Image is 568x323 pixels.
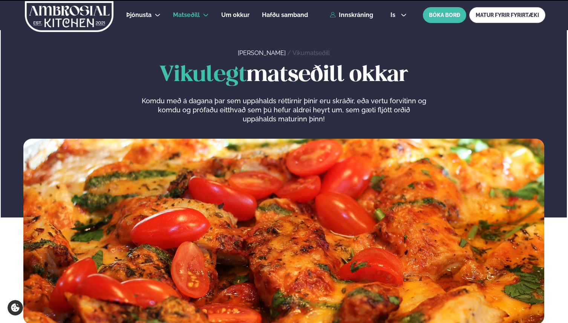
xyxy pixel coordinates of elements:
[159,65,246,86] span: Vikulegt
[287,49,292,57] span: /
[24,1,114,32] img: logo
[126,11,152,20] a: Þjónusta
[173,11,200,20] a: Matseðill
[8,300,23,315] a: Cookie settings
[292,49,330,57] a: Vikumatseðill
[423,7,466,23] button: BÓKA BORÐ
[330,12,373,18] a: Innskráning
[390,12,398,18] span: is
[141,96,426,124] p: Komdu með á dagana þar sem uppáhalds réttirnir þínir eru skráðir, eða vertu forvitinn og komdu og...
[262,11,308,20] a: Hafðu samband
[384,12,413,18] button: is
[221,11,250,18] span: Um okkur
[469,7,545,23] a: MATUR FYRIR FYRIRTÆKI
[23,63,544,87] h1: matseðill okkar
[126,11,152,18] span: Þjónusta
[173,11,200,18] span: Matseðill
[221,11,250,20] a: Um okkur
[262,11,308,18] span: Hafðu samband
[238,49,286,57] a: [PERSON_NAME]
